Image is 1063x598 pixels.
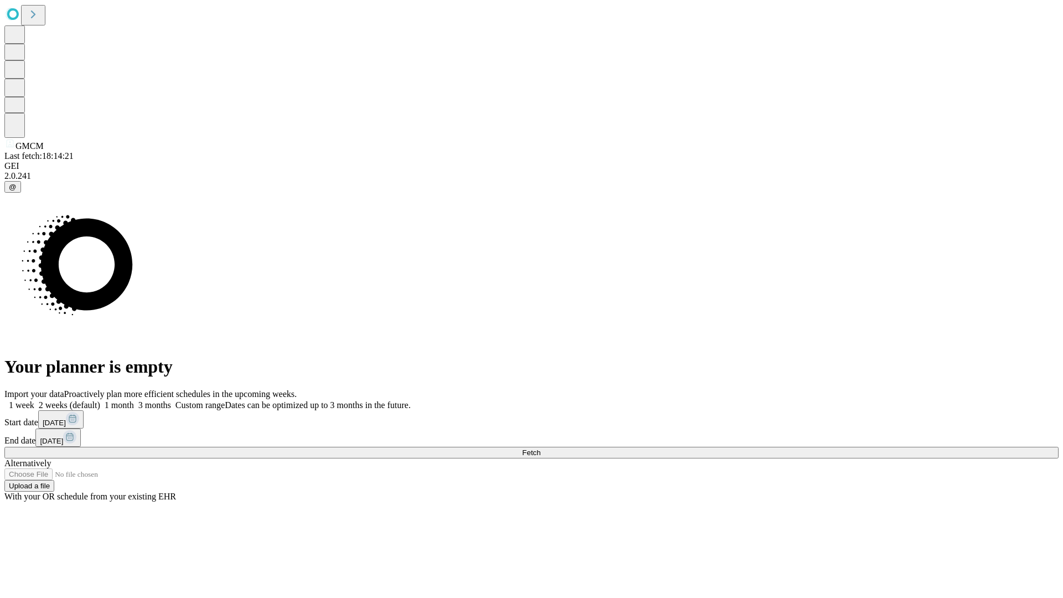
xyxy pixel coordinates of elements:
[4,429,1059,447] div: End date
[9,400,34,410] span: 1 week
[225,400,410,410] span: Dates can be optimized up to 3 months in the future.
[4,492,176,501] span: With your OR schedule from your existing EHR
[4,389,64,399] span: Import your data
[4,171,1059,181] div: 2.0.241
[522,448,540,457] span: Fetch
[9,183,17,191] span: @
[4,410,1059,429] div: Start date
[4,151,74,161] span: Last fetch: 18:14:21
[4,480,54,492] button: Upload a file
[16,141,44,151] span: GMCM
[4,458,51,468] span: Alternatively
[4,447,1059,458] button: Fetch
[35,429,81,447] button: [DATE]
[4,357,1059,377] h1: Your planner is empty
[39,400,100,410] span: 2 weeks (default)
[43,419,66,427] span: [DATE]
[4,161,1059,171] div: GEI
[105,400,134,410] span: 1 month
[138,400,171,410] span: 3 months
[64,389,297,399] span: Proactively plan more efficient schedules in the upcoming weeks.
[38,410,84,429] button: [DATE]
[40,437,63,445] span: [DATE]
[4,181,21,193] button: @
[176,400,225,410] span: Custom range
